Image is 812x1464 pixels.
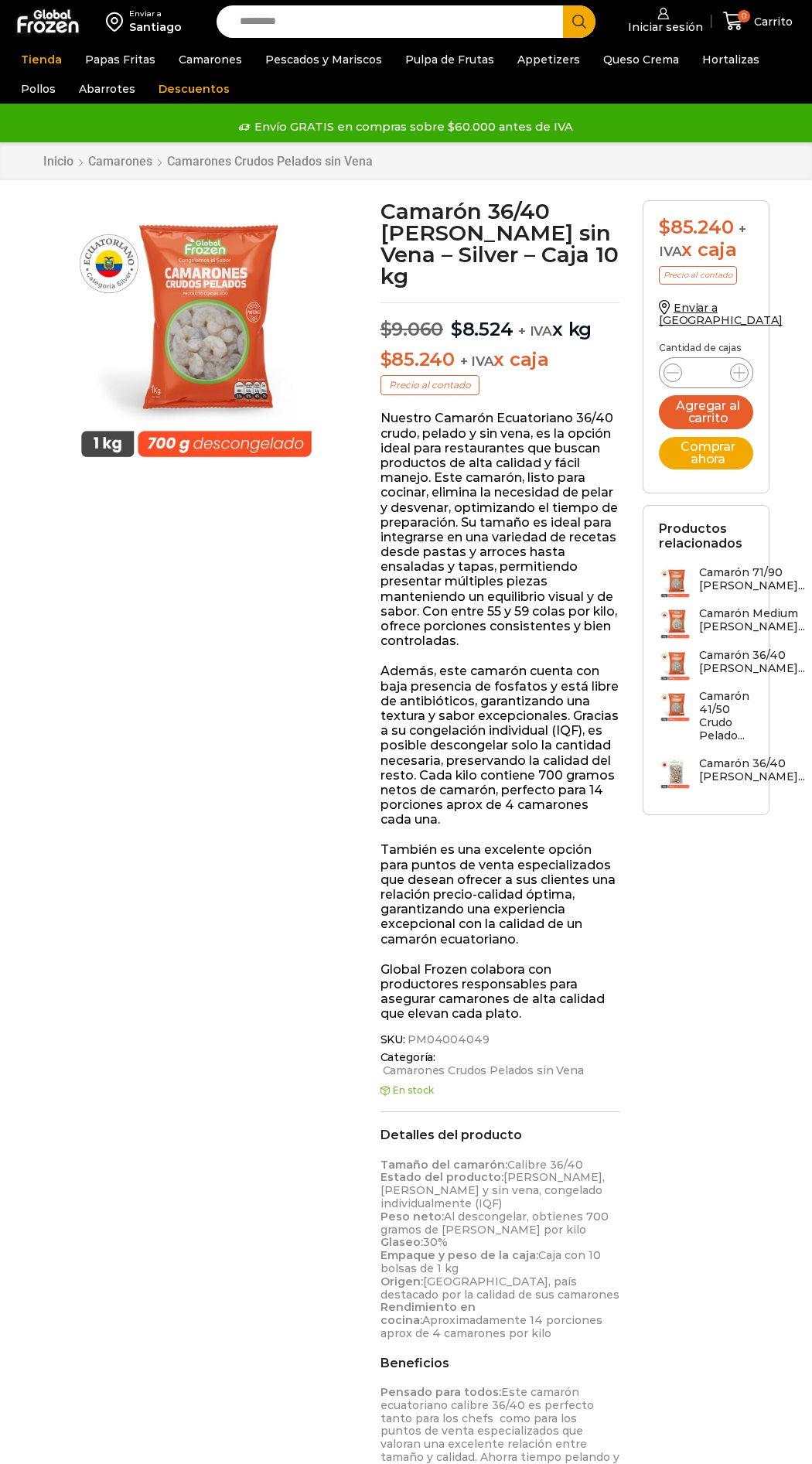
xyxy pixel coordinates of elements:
bdi: 8.524 [451,318,513,340]
a: Papas Fritas [77,45,163,74]
a: Camarones Crudos Pelados sin Vena [166,154,374,169]
a: Hortalizas [694,45,767,74]
h1: Camarón 36/40 [PERSON_NAME] sin Vena – Silver – Caja 10 kg [380,200,620,287]
span: Iniciar sesión [624,19,703,35]
p: Nuestro Camarón Ecuatoriano 36/40 crudo, pelado y sin vena, es la opción ideal para restaurantes ... [380,411,620,648]
span: $ [380,318,392,340]
h2: Detalles del producto [380,1128,620,1142]
p: Cantidad de cajas [659,343,753,353]
a: Pescados y Mariscos [258,45,390,74]
bdi: 85.240 [380,348,455,370]
span: SKU: [380,1033,620,1046]
h2: Beneficios [380,1356,620,1370]
nav: Breadcrumb [43,154,374,169]
a: Camarón Medium [PERSON_NAME]... [659,607,805,640]
a: Inicio [43,154,74,169]
a: Queso Crema [595,45,687,74]
a: Appetizers [510,45,588,74]
h3: Camarón 41/50 Crudo Pelado... [699,690,753,742]
h3: Camarón 71/90 [PERSON_NAME]... [699,566,805,592]
strong: Rendimiento en cocina: [380,1300,476,1327]
button: Comprar ahora [659,437,753,469]
a: Abarrotes [71,74,143,104]
p: Además, este camarón cuenta con baja presencia de fosfatos y está libre de antibióticos, garantiz... [380,664,620,827]
h3: Camarón Medium [PERSON_NAME]... [699,607,805,633]
p: También es una excelente opción para puntos de venta especializados que desean ofrecer a sus clie... [380,842,620,946]
p: x kg [380,302,620,341]
a: Camarones [171,45,250,74]
img: crudos pelados 36:40 [63,200,330,468]
span: + IVA [460,353,494,369]
a: Enviar a [GEOGRAPHIC_DATA] [659,301,783,328]
h2: Productos relacionados [659,521,753,551]
span: Carrito [750,14,793,29]
a: Camarones Crudos Pelados sin Vena [380,1064,584,1077]
a: Descuentos [151,74,237,104]
span: PM04004049 [405,1033,490,1046]
p: Precio al contado [380,375,479,395]
a: Tienda [13,45,70,74]
a: Camarón 71/90 [PERSON_NAME]... [659,566,805,599]
button: Agregar al carrito [659,395,753,429]
a: Camarón 36/40 [PERSON_NAME]... [659,649,805,682]
strong: Tamaño del camarón: [380,1158,507,1172]
h3: Camarón 36/40 [PERSON_NAME]... [699,757,805,783]
a: 0 Carrito [719,3,797,39]
h3: Camarón 36/40 [PERSON_NAME]... [699,649,805,675]
input: Product quantity [691,362,721,384]
p: En stock [380,1085,620,1096]
a: Pollos [13,74,63,104]
div: Enviar a [129,9,182,19]
p: Precio al contado [659,266,737,285]
strong: Empaque y peso de la caja: [380,1248,538,1262]
a: Pulpa de Frutas [397,45,502,74]
strong: Origen: [380,1275,423,1288]
button: Search button [563,5,595,38]
div: x caja [659,217,753,261]
bdi: 9.060 [380,318,444,340]
span: $ [659,216,670,238]
span: 0 [738,10,750,22]
span: $ [451,318,462,340]
strong: Pensado para todos: [380,1385,501,1399]
div: Santiago [129,19,182,35]
span: $ [380,348,392,370]
p: Calibre 36/40 [PERSON_NAME], [PERSON_NAME] y sin vena, congelado individualmente (IQF) Al descong... [380,1159,620,1340]
a: Camarón 41/50 Crudo Pelado... [659,690,753,749]
p: x caja [380,349,620,371]
bdi: 85.240 [659,216,733,238]
span: Categoría: [380,1051,620,1077]
img: address-field-icon.svg [106,9,129,35]
strong: Peso neto: [380,1210,444,1223]
a: Camarón 36/40 [PERSON_NAME]... [659,757,805,790]
strong: Estado del producto: [380,1170,503,1184]
p: Global Frozen colabora con productores responsables para asegurar camarones de alta calidad que e... [380,962,620,1022]
a: Camarones [87,154,153,169]
strong: Glaseo: [380,1235,423,1249]
span: + IVA [518,323,552,339]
